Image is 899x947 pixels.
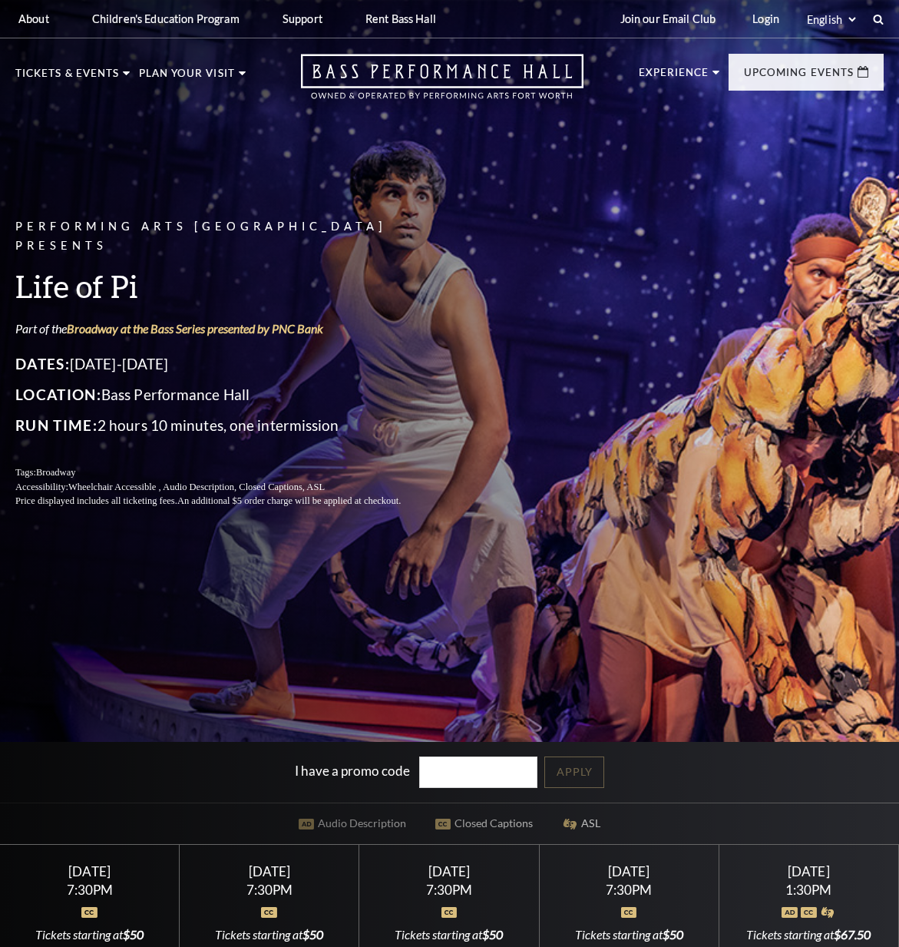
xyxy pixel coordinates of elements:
[557,863,700,879] div: [DATE]
[198,926,341,943] div: Tickets starting at
[639,68,709,86] p: Experience
[81,907,98,918] img: icon_oc.svg
[15,352,438,376] p: [DATE]-[DATE]
[365,12,436,25] p: Rent Bass Hall
[744,68,854,86] p: Upcoming Events
[834,927,871,942] span: $67.50
[15,480,438,495] p: Accessibility:
[15,413,438,438] p: 2 hours 10 minutes, one intermission
[804,12,858,27] select: Select:
[378,883,521,896] div: 7:30PM
[15,355,70,373] span: Dates:
[67,321,323,336] a: Broadway at the Bass Series presented by PNC Bank
[18,883,161,896] div: 7:30PM
[139,68,235,87] p: Plan Your Visit
[482,927,503,942] span: $50
[820,907,836,918] img: icon_asla.svg
[18,926,161,943] div: Tickets starting at
[621,907,637,918] img: icon_oc.svg
[557,883,700,896] div: 7:30PM
[36,467,76,478] span: Broadway
[801,907,817,918] img: icon_oc.svg
[15,217,438,256] p: Performing Arts [GEOGRAPHIC_DATA] Presents
[738,883,881,896] div: 1:30PM
[782,907,798,918] img: icon_ad.svg
[15,267,438,306] h3: Life of Pi
[15,386,101,403] span: Location:
[295,763,410,779] label: I have a promo code
[378,863,521,879] div: [DATE]
[92,12,240,25] p: Children's Education Program
[261,907,277,918] img: icon_oc.svg
[198,883,341,896] div: 7:30PM
[557,926,700,943] div: Tickets starting at
[15,494,438,508] p: Price displayed includes all ticketing fees.
[738,863,881,879] div: [DATE]
[15,382,438,407] p: Bass Performance Hall
[441,907,458,918] img: icon_oc.svg
[68,482,325,492] span: Wheelchair Accessible , Audio Description, Closed Captions, ASL
[15,68,119,87] p: Tickets & Events
[198,863,341,879] div: [DATE]
[378,926,521,943] div: Tickets starting at
[123,927,144,942] span: $50
[18,863,161,879] div: [DATE]
[738,926,881,943] div: Tickets starting at
[15,416,98,434] span: Run Time:
[283,12,322,25] p: Support
[302,927,323,942] span: $50
[663,927,683,942] span: $50
[15,320,438,337] p: Part of the
[18,12,49,25] p: About
[15,465,438,480] p: Tags:
[177,495,401,506] span: An additional $5 order charge will be applied at checkout.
